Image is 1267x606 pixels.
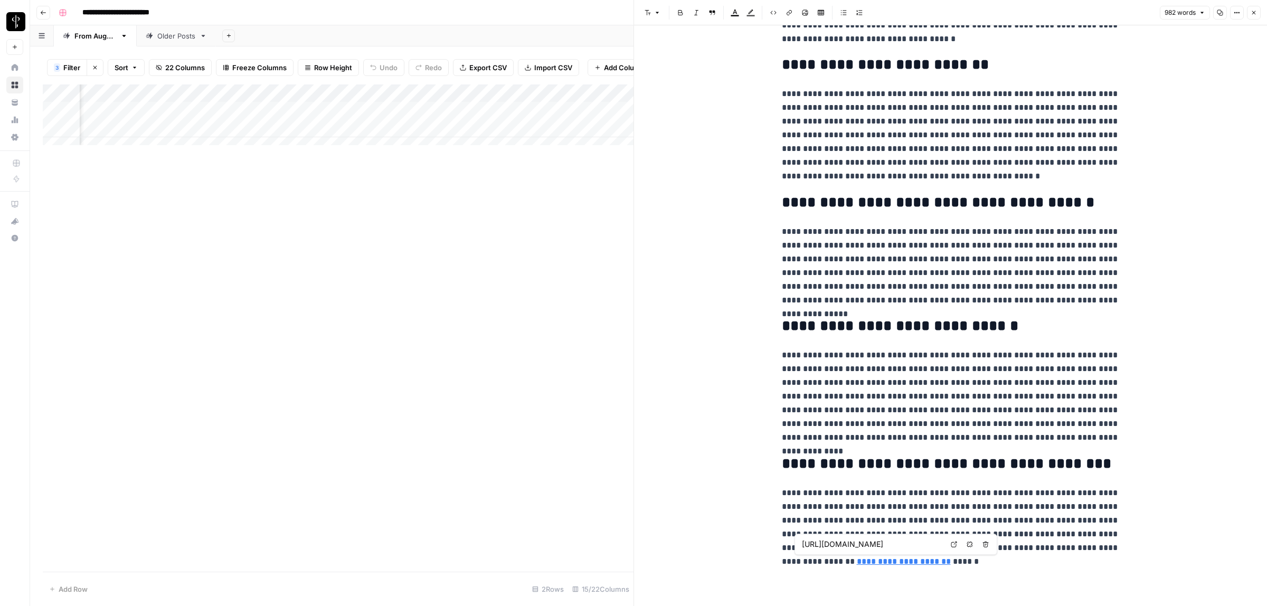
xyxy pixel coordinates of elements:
button: Row Height [298,59,359,76]
span: Undo [380,62,398,73]
span: 982 words [1165,8,1196,17]
span: Add Row [59,584,88,594]
span: Add Column [604,62,645,73]
a: Older Posts [137,25,216,46]
div: 3 [54,63,60,72]
button: Add Row [43,581,94,598]
span: 3 [55,63,59,72]
div: Older Posts [157,31,195,41]
button: Help + Support [6,230,23,247]
button: 982 words [1160,6,1210,20]
span: Export CSV [469,62,507,73]
a: Browse [6,77,23,93]
button: Sort [108,59,145,76]
a: AirOps Academy [6,196,23,213]
button: Export CSV [453,59,514,76]
img: LP Production Workloads Logo [6,12,25,31]
div: What's new? [7,213,23,229]
span: Redo [425,62,442,73]
a: Settings [6,129,23,146]
button: Add Column [588,59,651,76]
button: 22 Columns [149,59,212,76]
button: 3Filter [47,59,87,76]
button: Redo [409,59,449,76]
span: 22 Columns [165,62,205,73]
button: Import CSV [518,59,579,76]
div: 2 Rows [528,581,568,598]
div: 15/22 Columns [568,581,633,598]
span: Sort [115,62,128,73]
a: Your Data [6,94,23,111]
span: Freeze Columns [232,62,287,73]
span: Row Height [314,62,352,73]
button: Workspace: LP Production Workloads [6,8,23,35]
span: Import CSV [534,62,572,73]
a: Usage [6,111,23,128]
a: Home [6,59,23,76]
div: From [DATE] [74,31,116,41]
button: Undo [363,59,404,76]
span: Filter [63,62,80,73]
button: Freeze Columns [216,59,294,76]
a: From [DATE] [54,25,137,46]
button: What's new? [6,213,23,230]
